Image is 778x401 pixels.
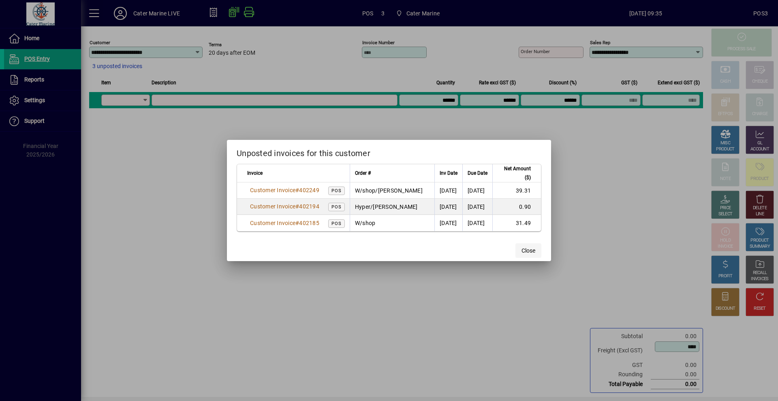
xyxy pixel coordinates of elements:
h2: Unposted invoices for this customer [227,140,551,163]
span: POS [331,188,342,193]
td: [DATE] [462,182,492,199]
td: [DATE] [434,182,462,199]
button: Close [515,243,541,258]
span: Net Amount ($) [498,164,531,182]
a: Customer Invoice#402249 [247,186,322,195]
span: W/shop/[PERSON_NAME] [355,187,423,194]
span: Inv Date [440,169,457,178]
span: Invoice [247,169,263,178]
td: 0.90 [492,199,541,215]
span: W/shop [355,220,376,226]
span: Close [522,247,535,255]
td: [DATE] [434,215,462,231]
span: POS [331,221,342,226]
span: POS [331,204,342,210]
a: Customer Invoice#402194 [247,202,322,211]
td: 31.49 [492,215,541,231]
td: 39.31 [492,182,541,199]
td: [DATE] [462,199,492,215]
td: [DATE] [462,215,492,231]
span: Customer Invoice [250,220,295,226]
span: 402185 [299,220,319,226]
span: Due Date [468,169,487,178]
span: Customer Invoice [250,187,295,193]
td: [DATE] [434,199,462,215]
span: 402194 [299,203,319,210]
span: 402249 [299,187,319,193]
span: # [295,203,299,210]
span: Hyper/[PERSON_NAME] [355,204,418,210]
span: # [295,220,299,226]
span: Order # [355,169,371,178]
a: Customer Invoice#402185 [247,219,322,227]
span: # [295,187,299,193]
span: Customer Invoice [250,203,295,210]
